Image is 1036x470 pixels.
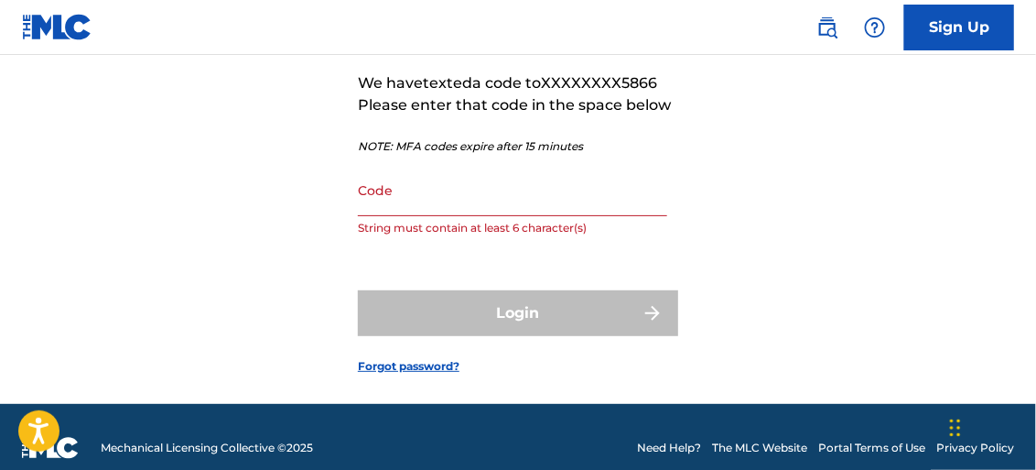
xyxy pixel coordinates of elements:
[712,440,807,456] a: The MLC Website
[936,440,1014,456] a: Privacy Policy
[818,440,925,456] a: Portal Terms of Use
[809,9,846,46] a: Public Search
[857,9,893,46] div: Help
[358,220,667,236] p: String must contain at least 6 character(s)
[816,16,838,38] img: search
[358,72,687,94] p: We have texted a code to XXXXXXXX5866
[22,14,92,40] img: MLC Logo
[101,440,313,456] span: Mechanical Licensing Collective © 2025
[950,400,961,455] div: Drag
[358,94,687,116] p: Please enter that code in the space below
[904,5,1014,50] a: Sign Up
[944,382,1036,470] iframe: Chat Widget
[358,138,687,155] p: NOTE: MFA codes expire after 15 minutes
[22,437,79,459] img: logo
[864,16,886,38] img: help
[358,358,459,375] a: Forgot password?
[637,440,701,456] a: Need Help?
